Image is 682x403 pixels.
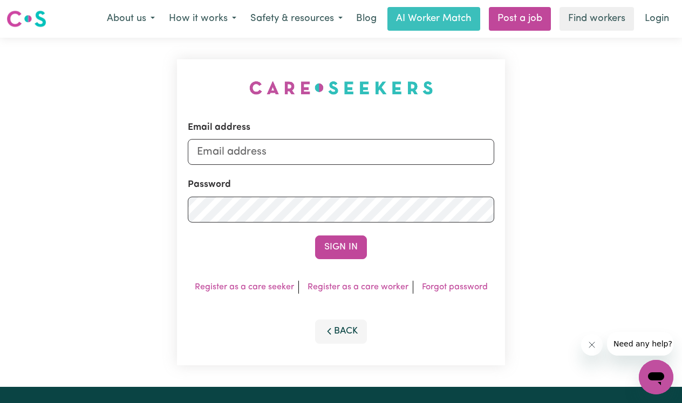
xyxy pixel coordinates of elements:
a: Forgot password [422,283,488,291]
img: Careseekers logo [6,9,46,29]
button: Sign In [315,235,367,259]
input: Email address [188,139,494,165]
a: Post a job [489,7,551,31]
label: Email address [188,121,250,135]
iframe: Close message [581,334,603,356]
button: About us [100,8,162,30]
iframe: Message from company [607,332,673,356]
a: Login [638,7,676,31]
button: How it works [162,8,243,30]
a: Find workers [560,7,634,31]
a: AI Worker Match [387,7,480,31]
iframe: Button to launch messaging window [639,360,673,394]
a: Careseekers logo [6,6,46,31]
button: Safety & resources [243,8,350,30]
a: Register as a care worker [308,283,408,291]
a: Register as a care seeker [195,283,294,291]
a: Blog [350,7,383,31]
label: Password [188,178,231,192]
button: Back [315,319,367,343]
